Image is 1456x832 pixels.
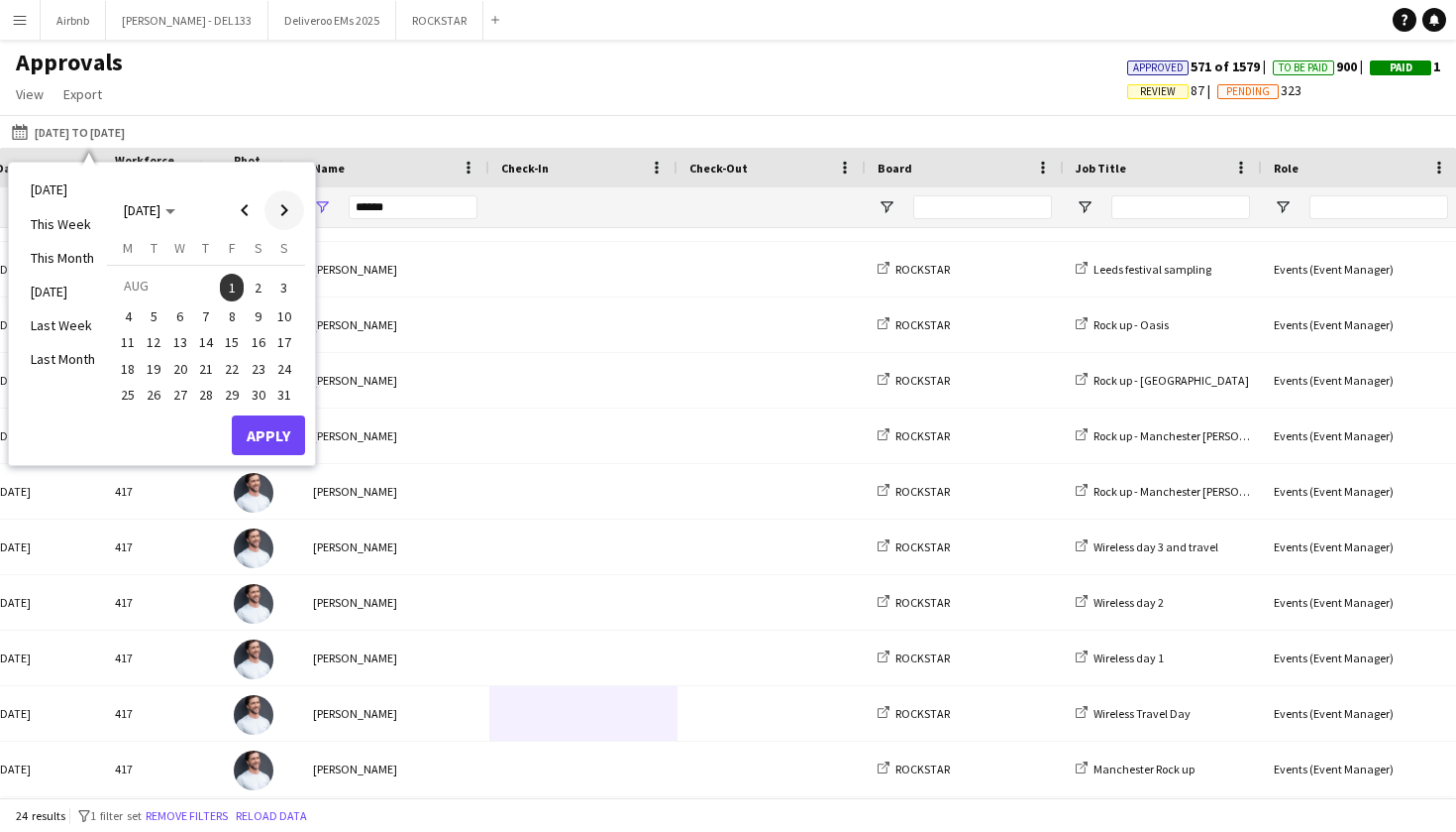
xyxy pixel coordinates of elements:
[16,85,44,103] span: View
[1076,373,1249,388] a: Rock up - [GEOGRAPHIC_DATA]
[913,195,1052,219] input: Board Filter Input
[143,304,166,328] span: 5
[116,192,183,228] button: Choose month and year
[19,241,107,275] li: This Month
[1076,595,1164,610] a: Wireless day 2
[103,631,222,685] div: 417
[168,331,192,355] span: 13
[124,201,160,219] span: [DATE]
[234,153,265,182] span: Photo
[272,331,296,355] span: 17
[8,81,52,107] a: View
[895,317,950,332] span: ROCKSTAR
[19,207,107,241] li: This Week
[1093,484,1287,499] span: Rock up - Manchester [PERSON_NAME]
[143,383,166,407] span: 26
[219,382,245,408] button: 29-08-2025
[1076,651,1164,665] a: Wireless day 1
[301,353,489,408] div: [PERSON_NAME]
[63,85,102,103] span: Export
[1274,161,1299,176] span: Role
[878,484,950,499] a: ROCKSTAR
[247,274,270,301] span: 2
[245,273,270,303] button: 02-08-2025
[264,190,304,230] button: Next month
[1076,484,1287,499] a: Rock up - Manchester [PERSON_NAME]
[19,308,107,342] li: Last Week
[234,640,273,679] img: James Whitehurst
[245,329,270,355] button: 16-08-2025
[103,464,222,519] div: 417
[194,331,218,355] span: 14
[301,464,489,519] div: [PERSON_NAME]
[219,273,245,303] button: 01-08-2025
[1093,762,1195,776] span: Manchester Rock up
[115,273,219,303] td: AUG
[19,173,107,206] li: [DATE]
[878,595,950,610] a: ROCKSTAR
[313,161,345,176] span: Name
[271,303,297,329] button: 10-08-2025
[106,1,268,40] button: [PERSON_NAME] - DEL133
[1127,81,1217,99] span: 87
[116,304,140,328] span: 4
[194,357,218,381] span: 21
[174,239,185,257] span: W
[1093,651,1164,665] span: Wireless day 1
[193,356,219,382] button: 21-08-2025
[301,297,489,352] div: [PERSON_NAME]
[1093,428,1287,443] span: Rock up - Manchester [PERSON_NAME]
[895,539,950,554] span: ROCKSTAR
[272,383,296,407] span: 31
[103,742,222,796] div: 417
[313,198,331,216] button: Open Filter Menu
[272,357,296,381] span: 24
[247,383,270,407] span: 30
[1076,762,1195,776] a: Manchester Rock up
[878,651,950,665] a: ROCKSTAR
[272,274,296,301] span: 3
[1390,61,1412,74] span: Paid
[301,520,489,574] div: [PERSON_NAME]
[895,651,950,665] span: ROCKSTAR
[895,428,950,443] span: ROCKSTAR
[229,239,236,257] span: F
[167,356,193,382] button: 20-08-2025
[220,331,244,355] span: 15
[895,706,950,721] span: ROCKSTAR
[8,120,129,144] button: [DATE] to [DATE]
[280,239,288,257] span: S
[268,1,396,40] button: Deliveroo EMs 2025
[878,706,950,721] a: ROCKSTAR
[1076,539,1218,554] a: Wireless day 3 and travel
[1093,373,1249,388] span: Rock up - [GEOGRAPHIC_DATA]
[167,303,193,329] button: 06-08-2025
[271,329,297,355] button: 17-08-2025
[116,383,140,407] span: 25
[103,520,222,574] div: 417
[245,382,270,408] button: 30-08-2025
[234,473,273,513] img: James Whitehurst
[1076,198,1093,216] button: Open Filter Menu
[151,239,157,257] span: T
[1273,58,1370,75] span: 900
[234,751,273,790] img: James Whitehurst
[115,329,141,355] button: 11-08-2025
[232,805,311,827] button: Reload data
[143,357,166,381] span: 19
[1093,317,1169,332] span: Rock up - Oasis
[247,304,270,328] span: 9
[103,575,222,630] div: 417
[1309,195,1448,219] input: Role Filter Input
[141,356,166,382] button: 19-08-2025
[247,357,270,381] span: 23
[41,1,106,40] button: Airbnb
[116,331,140,355] span: 11
[1226,85,1270,98] span: Pending
[895,262,950,277] span: ROCKSTAR
[55,81,110,107] a: Export
[245,303,270,329] button: 09-08-2025
[1076,428,1287,443] a: Rock up - Manchester [PERSON_NAME]
[271,356,297,382] button: 24-08-2025
[220,274,244,301] span: 1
